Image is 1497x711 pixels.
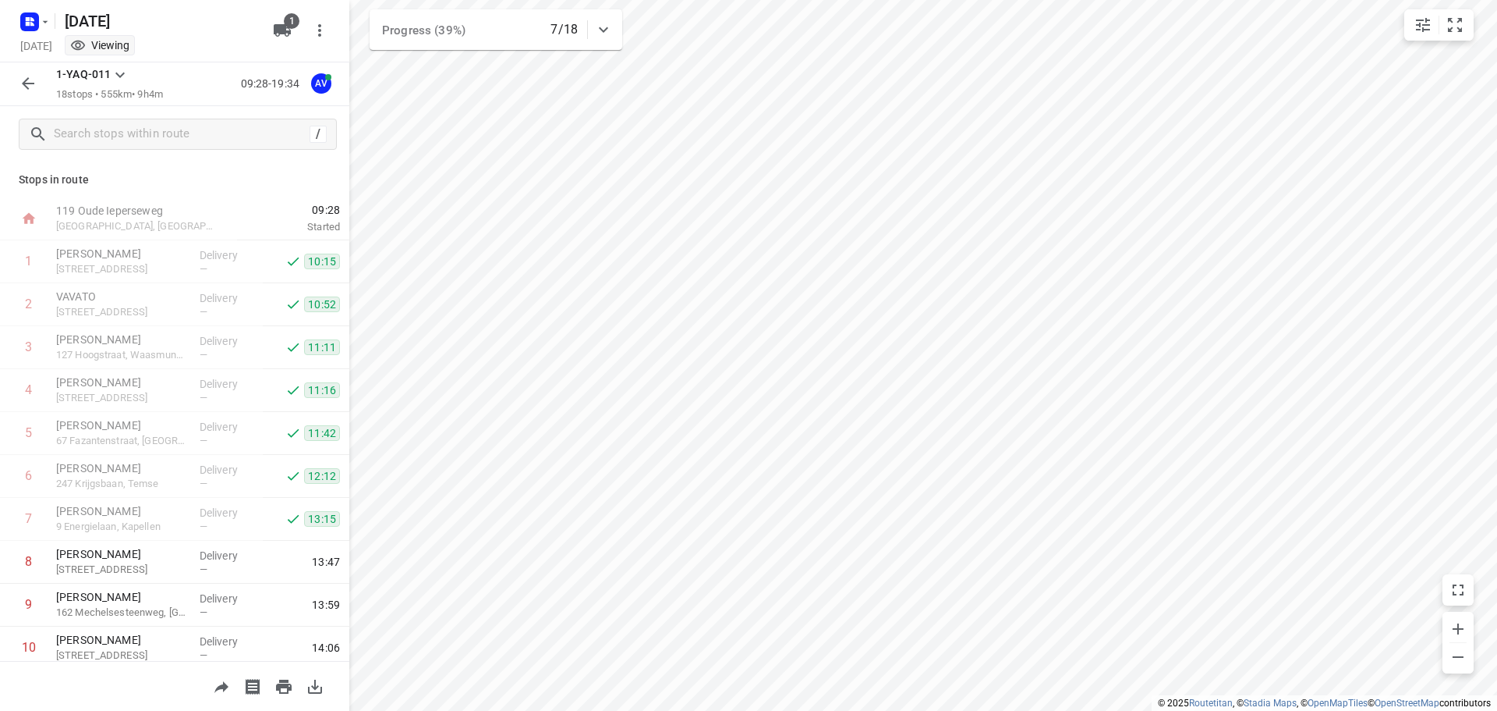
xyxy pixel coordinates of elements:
[312,554,340,570] span: 13:47
[1375,698,1439,709] a: OpenStreetMap
[304,297,340,312] span: 10:52
[285,511,301,527] svg: Done
[200,634,257,649] p: Delivery
[267,15,298,46] button: 1
[200,392,207,403] span: —
[200,333,257,349] p: Delivery
[285,382,301,398] svg: Done
[304,425,340,441] span: 11:42
[241,76,306,92] p: 09:28-19:34
[200,419,257,435] p: Delivery
[304,468,340,484] span: 12:12
[56,246,187,261] p: [PERSON_NAME]
[312,640,340,656] span: 14:06
[22,640,36,655] div: 10
[56,418,187,433] p: [PERSON_NAME]
[56,289,187,304] p: VAVATO
[1308,698,1368,709] a: OpenMapTiles
[54,123,310,147] input: Search stops within route
[237,219,340,235] p: Started
[285,297,301,312] svg: Done
[25,297,32,311] div: 2
[56,648,187,663] p: [STREET_ADDRESS]
[200,505,257,521] p: Delivery
[56,562,187,578] p: 192B Ranstsesteenweg, Ranst
[304,382,340,398] span: 11:16
[200,563,207,575] span: —
[310,126,327,143] div: /
[19,172,331,188] p: Stops in route
[304,254,340,269] span: 10:15
[56,546,187,562] p: [PERSON_NAME]
[56,433,187,449] p: 67 Fazantenstraat, Sint-Niklaas
[56,460,187,476] p: [PERSON_NAME]
[56,589,187,605] p: [PERSON_NAME]
[200,263,207,275] span: —
[304,511,340,527] span: 13:15
[25,468,32,483] div: 6
[370,9,622,50] div: Progress (39%)7/18
[25,554,32,569] div: 8
[200,649,207,661] span: —
[312,597,340,613] span: 13:59
[200,306,207,318] span: —
[200,462,257,478] p: Delivery
[200,349,207,361] span: —
[200,478,207,489] span: —
[25,597,32,612] div: 9
[1244,698,1297,709] a: Stadia Maps
[56,605,187,620] p: 162 Mechelsesteenweg, Lier
[56,375,187,390] p: [PERSON_NAME]
[1404,9,1474,41] div: small contained button group
[25,340,32,354] div: 3
[70,37,129,53] div: You are currently in view mode. To make any changes, go to edit project.
[200,591,257,606] p: Delivery
[1407,9,1439,41] button: Map settings
[285,468,301,484] svg: Done
[200,247,257,263] p: Delivery
[56,632,187,648] p: [PERSON_NAME]
[56,332,187,347] p: [PERSON_NAME]
[56,519,187,535] p: 9 Energielaan, Kapellen
[304,340,340,355] span: 11:11
[56,304,187,320] p: [STREET_ADDRESS]
[56,261,187,277] p: 88 Moleneindstraat, Lokeren
[268,678,299,693] span: Print route
[200,290,257,306] p: Delivery
[550,20,578,39] p: 7/18
[25,425,32,440] div: 5
[56,87,163,102] p: 18 stops • 555km • 9h4m
[56,503,187,519] p: [PERSON_NAME]
[285,340,301,355] svg: Done
[1189,698,1233,709] a: Routetitan
[306,76,337,91] span: Assigned to Axel Verzele
[25,511,32,526] div: 7
[285,254,301,269] svg: Done
[285,425,301,441] svg: Done
[237,678,268,693] span: Print shipping labels
[1439,9,1470,41] button: Fit zoom
[200,376,257,392] p: Delivery
[284,13,299,29] span: 1
[56,347,187,363] p: 127 Hoogstraat, Waasmunster
[56,219,218,234] p: [GEOGRAPHIC_DATA], [GEOGRAPHIC_DATA]
[200,548,257,563] p: Delivery
[237,202,340,218] span: 09:28
[1158,698,1491,709] li: © 2025 , © , © © contributors
[299,678,331,693] span: Download route
[25,254,32,268] div: 1
[206,678,237,693] span: Share route
[56,476,187,492] p: 247 Krijgsbaan, Temse
[56,66,111,83] p: 1-YAQ-011
[200,606,207,618] span: —
[200,435,207,446] span: —
[56,390,187,406] p: 72 Wareslagestraat, Waasmunster
[382,23,465,37] span: Progress (39%)
[56,203,218,219] p: 119 Oude Ieperseweg
[25,382,32,397] div: 4
[200,521,207,532] span: —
